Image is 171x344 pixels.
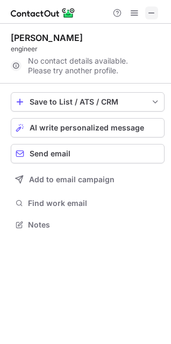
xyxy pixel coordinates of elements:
div: engineer [11,44,165,54]
div: No contact details available. Please try another profile. [11,57,165,74]
button: Notes [11,217,165,232]
button: save-profile-one-click [11,92,165,112]
span: Send email [30,149,70,158]
button: Find work email [11,196,165,211]
div: Save to List / ATS / CRM [30,98,146,106]
span: Notes [28,220,160,230]
button: AI write personalized message [11,118,165,137]
span: Find work email [28,198,160,208]
span: Add to email campaign [29,175,115,184]
img: ContactOut v5.3.10 [11,6,75,19]
button: Send email [11,144,165,163]
button: Add to email campaign [11,170,165,189]
div: [PERSON_NAME] [11,32,83,43]
span: AI write personalized message [30,123,144,132]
